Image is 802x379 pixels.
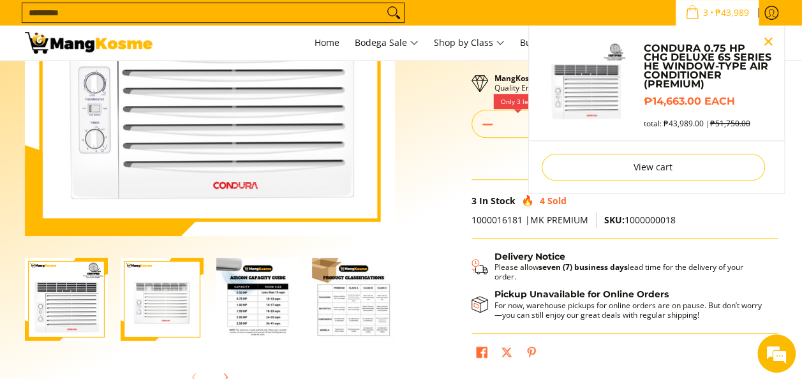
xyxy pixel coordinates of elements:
[494,73,579,93] p: Quality Ensured
[542,154,765,181] a: View cart
[434,35,505,51] span: Shop by Class
[312,258,395,341] img: Condura 0.75 HP CHG Deluxe 6S Series HE Window-Type Air Conditioner (Premium)-4
[494,301,765,320] p: For now, warehouse pickups for online orders are on pause. But don’t worry—you can still enjoy ou...
[6,248,243,292] textarea: Type your message and click 'Submit'
[542,38,631,128] img: Default Title Condura 0.75 HP CHG Deluxe 6S Series HE Window-Type Air Conditioner (Premium)
[472,195,477,207] span: 3
[383,3,404,22] button: Search
[709,118,750,129] s: ₱51,750.00
[523,343,540,365] a: Pin on Pinterest
[25,258,108,341] img: Condura 0.75 HP CHG Deluxe 6S Series HE Window-Type Air Conditioner (Premium)-1
[604,214,676,226] span: 1000000018
[701,8,710,17] span: 3
[479,195,516,207] span: In Stock
[473,343,491,365] a: Share on Facebook
[121,258,204,341] img: Condura 0.75 HP CHG Deluxe 6S Series HE Window-Type Air Conditioner (Premium)-2
[528,26,785,194] ul: Sub Menu
[209,6,240,37] div: Minimize live chat window
[315,36,339,48] span: Home
[643,95,771,108] h6: ₱14,663.00 each
[540,195,545,207] span: 4
[681,6,753,20] span: •
[187,292,232,309] em: Submit
[27,110,223,239] span: We are offline. Please leave us a message.
[643,119,750,128] span: total: ₱43,989.00 |
[494,288,669,300] strong: Pickup Unavailable for Online Orders
[493,94,542,109] label: Only 3 left!
[538,262,628,272] strong: seven (7) business days
[643,44,771,89] a: Condura 0.75 HP CHG Deluxe 6S Series HE Window-Type Air Conditioner (Premium)
[514,26,576,60] a: Bulk Center
[494,251,565,262] strong: Delivery Notice
[498,343,516,365] a: Post on X
[494,262,765,281] p: Please allow lead time for the delivery of your order.
[472,251,765,282] button: Shipping & Delivery
[520,36,570,48] span: Bulk Center
[25,32,152,54] img: Condura 0.75 HP Deluxe 6S Series HE Window-Type Aircon l Mang Kosme
[308,26,346,60] a: Home
[165,26,778,60] nav: Main Menu
[472,114,503,135] button: Subtract
[604,214,625,226] span: SKU:
[547,195,567,207] span: Sold
[355,35,419,51] span: Bodega Sale
[427,26,511,60] a: Shop by Class
[348,26,425,60] a: Bodega Sale
[713,8,751,17] span: ₱43,989
[494,73,579,84] strong: MangKosme Premium
[472,214,588,226] span: 1000016181 |MK PREMIUM
[759,32,778,51] button: Close pop up
[66,71,214,88] div: Leave a message
[216,258,299,341] img: Condura 0.75 HP CHG Deluxe 6S Series HE Window-Type Air Conditioner (Premium)-3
